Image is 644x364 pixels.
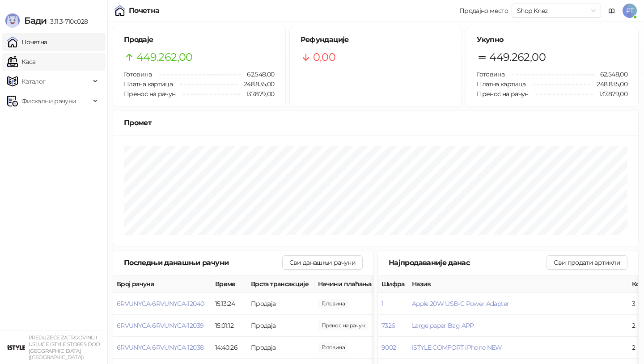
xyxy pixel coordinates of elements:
td: 15:13:24 [212,293,247,315]
span: Платна картица [477,80,525,88]
span: 248.835,00 [237,79,275,89]
th: Број рачуна [113,275,212,293]
span: Бади [24,15,47,26]
button: Сви данашњи рачуни [282,255,363,270]
button: 7326 [381,322,395,330]
span: 27.779,00 [318,299,348,309]
span: Shop Knez [517,4,596,17]
th: Начини плаћања [314,275,404,293]
a: Каса [7,53,35,71]
small: PREDUZEĆE ZA TRGOVINU I USLUGE ISTYLE STORES DOO [GEOGRAPHIC_DATA] ([GEOGRAPHIC_DATA]) [29,334,100,360]
h5: Укупно [477,34,627,45]
button: Large paper Bag APP [412,322,474,330]
span: 3.390,00 [318,343,348,352]
th: Врста трансакције [247,275,314,293]
td: Продаја [247,293,314,315]
th: Време [212,275,247,293]
th: Назив [408,275,628,293]
span: 248.835,00 [590,79,627,89]
h5: Продаје [124,34,275,45]
button: iSTYLE COMFORT iPhone NEW [412,343,502,351]
span: 3.11.3-710c028 [47,17,88,25]
span: Пренос на рачун [124,90,175,98]
span: 449.262,00 [489,49,546,66]
button: Сви продати артикли [547,255,627,270]
span: 137.879,00 [593,89,627,99]
span: 0,00 [313,49,335,66]
span: Платна картица [124,80,173,88]
img: 64x64-companyLogo-77b92cf4-9946-4f36-9751-bf7bb5fd2c7d.png [7,339,25,356]
span: Каталог [21,72,46,90]
img: Logo [5,13,20,28]
div: Промет [124,117,627,128]
span: 62.548,00 [241,69,274,79]
button: 1 [381,300,383,308]
td: Продаја [247,337,314,359]
div: Најпродаваније данас [389,257,547,268]
span: Пренос на рачун [477,90,528,98]
td: Продаја [247,315,314,337]
span: PT [623,4,637,18]
div: Почетна [129,7,160,14]
th: Шифра [378,275,408,293]
td: 15:01:12 [212,315,247,337]
span: 449.262,00 [136,49,193,66]
button: 6RVUNYCA-6RVUNYCA-12038 [117,343,203,351]
button: 9002 [381,343,396,351]
span: 137.879,00 [240,89,275,99]
div: Продајно место [459,8,508,14]
h5: Рефундације [301,34,451,45]
span: 137.879,00 [318,321,368,330]
span: Фискални рачуни [21,92,76,110]
span: Готовина [477,70,504,78]
button: 6RVUNYCA-6RVUNYCA-12040 [117,300,204,308]
button: 6RVUNYCA-6RVUNYCA-12039 [117,322,203,330]
a: Документација [605,4,619,18]
span: 62.548,00 [594,69,627,79]
button: Apple 20W USB-C Power Adapter [412,300,509,308]
a: Почетна [7,33,47,51]
span: Готовина [124,70,152,78]
div: Последњи данашњи рачуни [124,257,282,268]
td: 14:40:26 [212,337,247,359]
